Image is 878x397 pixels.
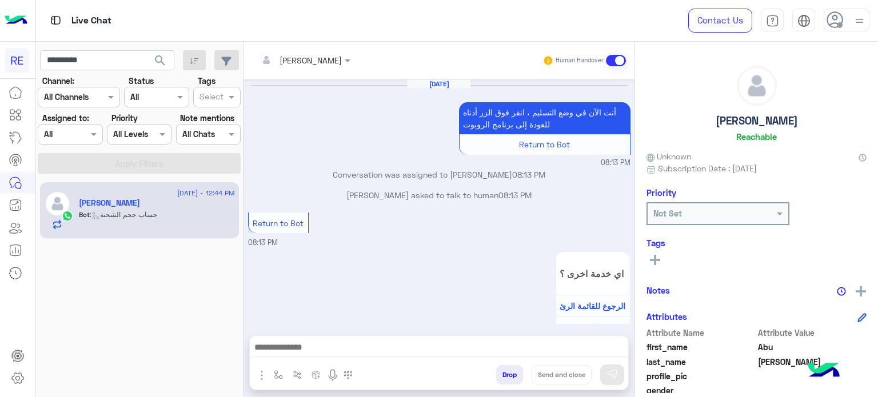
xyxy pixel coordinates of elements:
img: tab [49,13,63,27]
img: add [856,286,866,296]
button: Trigger scenario [288,365,307,384]
button: Drop [496,365,523,384]
span: الرجوع للقائمة الرئ [560,301,625,311]
h6: Reachable [736,131,777,142]
div: Select [198,90,224,105]
img: create order [312,370,321,379]
div: RE [5,48,29,73]
span: 08:13 PM [248,238,278,247]
span: Attribute Name [646,327,756,339]
img: select flow [274,370,283,379]
span: profile_pic [646,370,756,382]
h6: Tags [646,238,867,248]
p: 16/8/2025, 8:13 PM [459,102,630,134]
label: Assigned to: [42,112,89,124]
img: make a call [344,371,353,380]
span: لا [590,322,595,332]
span: : حساب حجم الشحنة [90,210,157,219]
p: [PERSON_NAME] asked to talk to human [248,189,630,201]
img: tab [766,14,779,27]
button: Send and close [532,365,592,384]
img: send voice note [326,368,340,382]
button: create order [307,365,326,384]
a: tab [761,9,784,33]
img: defaultAdmin.png [737,66,776,105]
span: last_name [646,356,756,368]
span: 08:13 PM [601,158,630,169]
span: اي خدمة اخرى ؟ [560,268,626,279]
h5: [PERSON_NAME] [716,114,798,127]
img: hulul-logo.png [804,351,844,391]
label: Note mentions [180,112,234,124]
span: [DATE] - 12:44 PM [177,188,234,198]
h6: [DATE] [408,80,470,88]
span: first_name [646,341,756,353]
label: Priority [111,112,138,124]
h6: Notes [646,285,670,295]
span: Return to Bot [519,139,570,149]
button: Apply Filters [38,153,241,174]
img: defaultAdmin.png [45,191,70,216]
label: Status [129,75,154,87]
h6: Priority [646,187,676,198]
span: search [153,54,167,67]
p: Conversation was assigned to [PERSON_NAME] [248,169,630,181]
img: send attachment [255,368,269,382]
h6: Attributes [646,311,687,322]
span: Attribute Value [758,327,867,339]
img: Logo [5,9,27,33]
img: notes [837,287,846,296]
span: null [758,384,867,396]
span: gender [646,384,756,396]
span: Return to Bot [253,218,304,228]
img: profile [852,14,867,28]
span: Abu [758,341,867,353]
img: WhatsApp [62,210,73,222]
span: 08:13 PM [498,190,532,200]
span: Unknown [646,150,691,162]
a: Contact Us [688,9,752,33]
img: Trigger scenario [293,370,302,379]
button: search [146,50,174,75]
span: Subscription Date : [DATE] [658,162,757,174]
button: select flow [269,365,288,384]
span: Ali [758,356,867,368]
label: Channel: [42,75,74,87]
p: Live Chat [71,13,111,29]
img: tab [797,14,811,27]
span: 08:13 PM [512,170,545,179]
label: Tags [198,75,215,87]
h5: Abu Ali [79,198,140,208]
span: Bot [79,210,90,219]
small: Human Handover [556,56,604,65]
img: send message [606,369,618,380]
